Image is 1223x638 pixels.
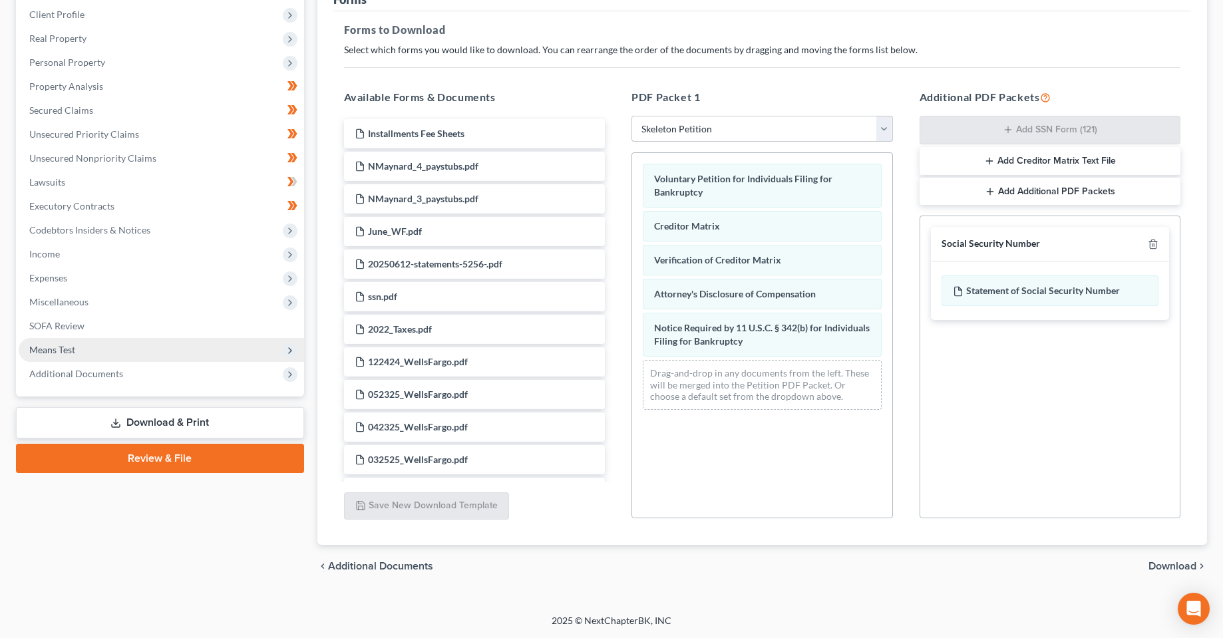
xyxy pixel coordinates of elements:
[19,98,304,122] a: Secured Claims
[29,104,93,116] span: Secured Claims
[654,254,781,265] span: Verification of Creditor Matrix
[920,116,1181,145] button: Add SSN Form (121)
[19,146,304,170] a: Unsecured Nonpriority Claims
[368,454,468,465] span: 032525_WellsFargo.pdf
[654,220,720,232] span: Creditor Matrix
[344,43,1181,57] p: Select which forms you would like to download. You can rearrange the order of the documents by dr...
[29,248,60,259] span: Income
[29,320,85,331] span: SOFA Review
[317,561,328,571] i: chevron_left
[19,314,304,338] a: SOFA Review
[16,407,304,438] a: Download & Print
[1178,593,1210,625] div: Open Intercom Messenger
[1148,561,1207,571] button: Download chevron_right
[368,356,468,367] span: 122424_WellsFargo.pdf
[29,33,87,44] span: Real Property
[344,89,606,105] h5: Available Forms & Documents
[1196,561,1207,571] i: chevron_right
[368,128,464,139] span: Installments Fee Sheets
[344,22,1181,38] h5: Forms to Download
[368,160,478,172] span: NMaynard_4_paystubs.pdf
[29,128,139,140] span: Unsecured Priority Claims
[368,258,502,269] span: 20250612-statements-5256-.pdf
[19,170,304,194] a: Lawsuits
[29,80,103,92] span: Property Analysis
[29,9,85,20] span: Client Profile
[29,200,114,212] span: Executory Contracts
[368,421,468,432] span: 042325_WellsFargo.pdf
[368,226,422,237] span: June_WF.pdf
[920,89,1181,105] h5: Additional PDF Packets
[29,176,65,188] span: Lawsuits
[317,561,433,571] a: chevron_left Additional Documents
[19,122,304,146] a: Unsecured Priority Claims
[920,147,1181,175] button: Add Creditor Matrix Text File
[232,614,991,638] div: 2025 © NextChapterBK, INC
[368,193,478,204] span: NMaynard_3_paystubs.pdf
[942,238,1040,250] div: Social Security Number
[920,178,1181,206] button: Add Additional PDF Packets
[29,57,105,68] span: Personal Property
[344,492,509,520] button: Save New Download Template
[29,224,150,236] span: Codebtors Insiders & Notices
[29,152,156,164] span: Unsecured Nonpriority Claims
[328,561,433,571] span: Additional Documents
[368,323,432,335] span: 2022_Taxes.pdf
[29,272,67,283] span: Expenses
[16,444,304,473] a: Review & File
[29,296,88,307] span: Miscellaneous
[368,291,397,302] span: ssn.pdf
[654,322,870,347] span: Notice Required by 11 U.S.C. § 342(b) for Individuals Filing for Bankruptcy
[654,173,832,198] span: Voluntary Petition for Individuals Filing for Bankruptcy
[942,275,1159,306] div: Statement of Social Security Number
[643,360,882,410] div: Drag-and-drop in any documents from the left. These will be merged into the Petition PDF Packet. ...
[654,288,816,299] span: Attorney's Disclosure of Compensation
[29,368,123,379] span: Additional Documents
[1148,561,1196,571] span: Download
[368,389,468,400] span: 052325_WellsFargo.pdf
[631,89,893,105] h5: PDF Packet 1
[19,75,304,98] a: Property Analysis
[29,344,75,355] span: Means Test
[19,194,304,218] a: Executory Contracts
